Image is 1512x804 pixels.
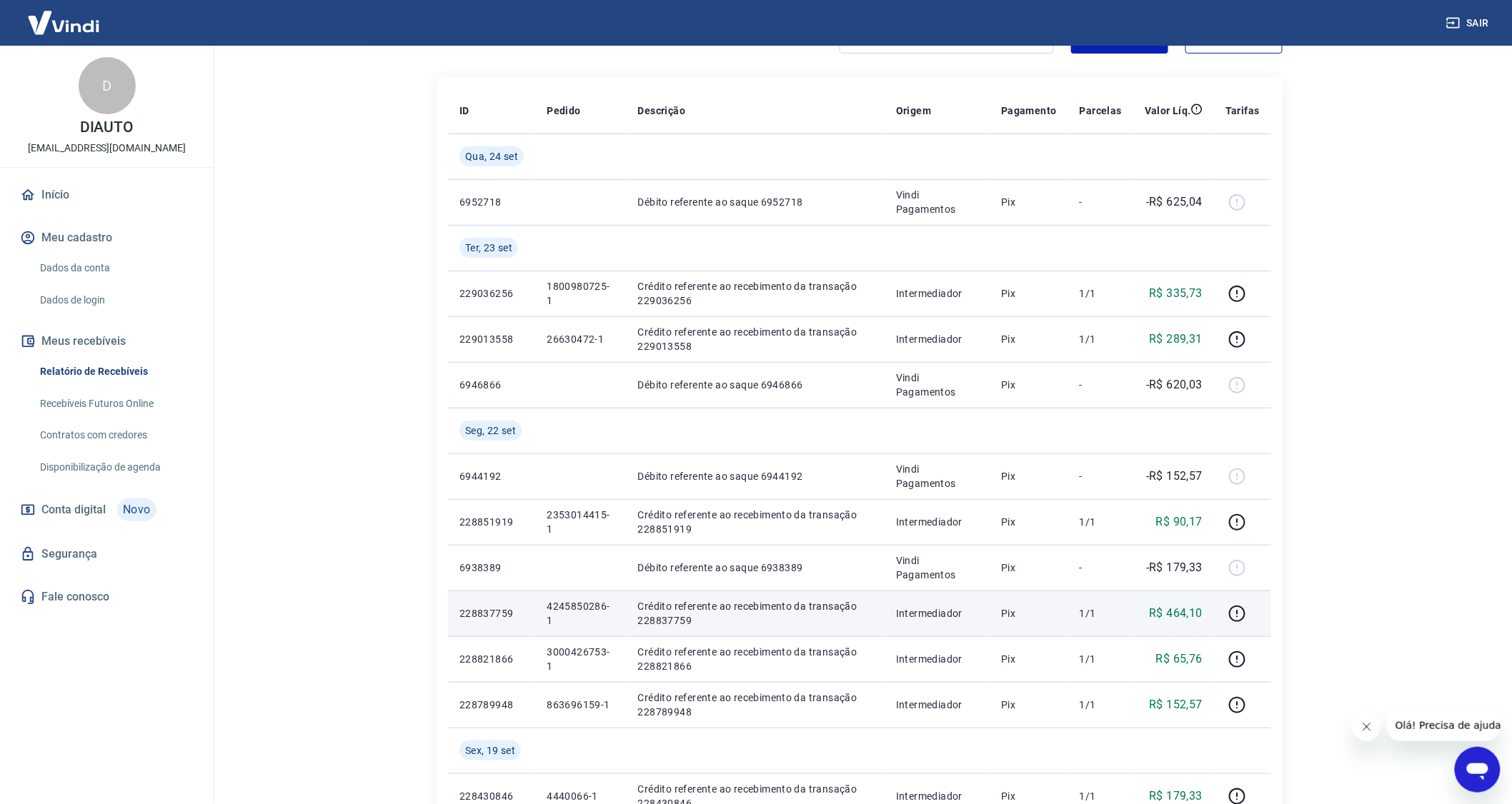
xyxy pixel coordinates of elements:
[1146,376,1203,393] p: -R$ 620,03
[459,195,524,209] p: 6952718
[1150,285,1203,302] p: R$ 335,73
[896,553,978,582] p: Vindi Pagamentos
[80,120,134,135] p: DIAUTO
[1080,789,1122,803] p: 1/1
[465,241,512,255] span: Ter, 23 set
[1001,561,1057,575] p: Pix
[896,371,978,399] p: Vindi Pagamentos
[1080,515,1122,529] p: 1/1
[459,561,524,575] p: 6938389
[896,286,978,301] p: Intermediador
[1150,331,1203,348] p: R$ 289,31
[1146,194,1203,211] p: -R$ 625,04
[1080,561,1122,575] p: -
[1001,606,1057,620] p: Pix
[1150,605,1203,622] p: R$ 464,10
[547,645,615,673] p: 3000426753-1
[547,332,615,346] p: 26630472-1
[896,332,978,346] p: Intermediador
[1080,332,1122,346] p: 1/1
[547,508,615,536] p: 2353014415-1
[1080,378,1122,392] p: -
[638,508,873,536] p: Crédito referente ao recebimento da transação 228851919
[459,469,524,483] p: 6944192
[896,104,931,118] p: Origem
[1001,698,1057,712] p: Pix
[17,493,197,527] a: Conta digitalNovo
[638,690,873,719] p: Crédito referente ao recebimento da transação 228789948
[1080,104,1122,118] p: Parcelas
[34,389,197,418] a: Recebíveis Futuros Online
[1156,513,1203,531] p: R$ 90,17
[1145,104,1191,118] p: Valor Líq.
[1150,696,1203,713] p: R$ 152,57
[1001,469,1057,483] p: Pix
[459,698,524,712] p: 228789948
[1387,710,1501,741] iframe: Mensagem da empresa
[638,195,873,209] p: Débito referente ao saque 6952718
[896,606,978,620] p: Intermediador
[17,538,197,570] a: Segurança
[638,599,873,628] p: Crédito referente ao recebimento da transação 228837759
[638,469,873,483] p: Débito referente ao saque 6944192
[638,325,873,353] p: Crédito referente ao recebimento da transação 229013558
[1080,698,1122,712] p: 1/1
[459,332,524,346] p: 229013558
[79,57,136,114] div: D
[117,498,156,521] span: Novo
[547,279,615,308] p: 1800980725-1
[1225,104,1260,118] p: Tarifas
[1443,10,1495,36] button: Sair
[465,423,516,438] span: Seg, 22 set
[34,253,197,283] a: Dados da conta
[34,286,197,315] a: Dados de login
[1080,652,1122,666] p: 1/1
[17,1,110,44] img: Vindi
[459,515,524,529] p: 228851919
[1001,286,1057,301] p: Pix
[34,357,197,386] a: Relatório de Recebíveis
[1001,515,1057,529] p: Pix
[34,421,197,450] a: Contratos com credores
[459,606,524,620] p: 228837759
[459,378,524,392] p: 6946866
[1146,559,1203,576] p: -R$ 179,33
[17,222,197,253] button: Meu cadastro
[1001,195,1057,209] p: Pix
[1080,286,1122,301] p: 1/1
[1001,789,1057,803] p: Pix
[17,581,197,613] a: Fale conosco
[896,515,978,529] p: Intermediador
[1080,469,1122,483] p: -
[638,561,873,575] p: Débito referente ao saque 6938389
[17,179,197,211] a: Início
[1001,378,1057,392] p: Pix
[547,599,615,628] p: 4245850286-1
[459,652,524,666] p: 228821866
[547,789,615,803] p: 4440066-1
[1080,195,1122,209] p: -
[896,698,978,712] p: Intermediador
[547,698,615,712] p: 863696159-1
[465,743,515,758] span: Sex, 19 set
[1001,652,1057,666] p: Pix
[34,453,197,482] a: Disponibilização de agenda
[1001,332,1057,346] p: Pix
[896,652,978,666] p: Intermediador
[1156,650,1203,668] p: R$ 65,76
[465,149,518,164] span: Qua, 24 set
[9,10,120,21] span: Olá! Precisa de ajuda?
[28,141,186,156] p: [EMAIL_ADDRESS][DOMAIN_NAME]
[459,789,524,803] p: 228430846
[638,104,686,118] p: Descrição
[638,378,873,392] p: Débito referente ao saque 6946866
[547,104,580,118] p: Pedido
[896,188,978,216] p: Vindi Pagamentos
[459,104,469,118] p: ID
[459,286,524,301] p: 229036256
[1080,606,1122,620] p: 1/1
[638,645,873,673] p: Crédito referente ao recebimento da transação 228821866
[1146,468,1203,485] p: -R$ 152,57
[638,279,873,308] p: Crédito referente ao recebimento da transação 229036256
[1455,747,1501,793] iframe: Botão para abrir a janela de mensagens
